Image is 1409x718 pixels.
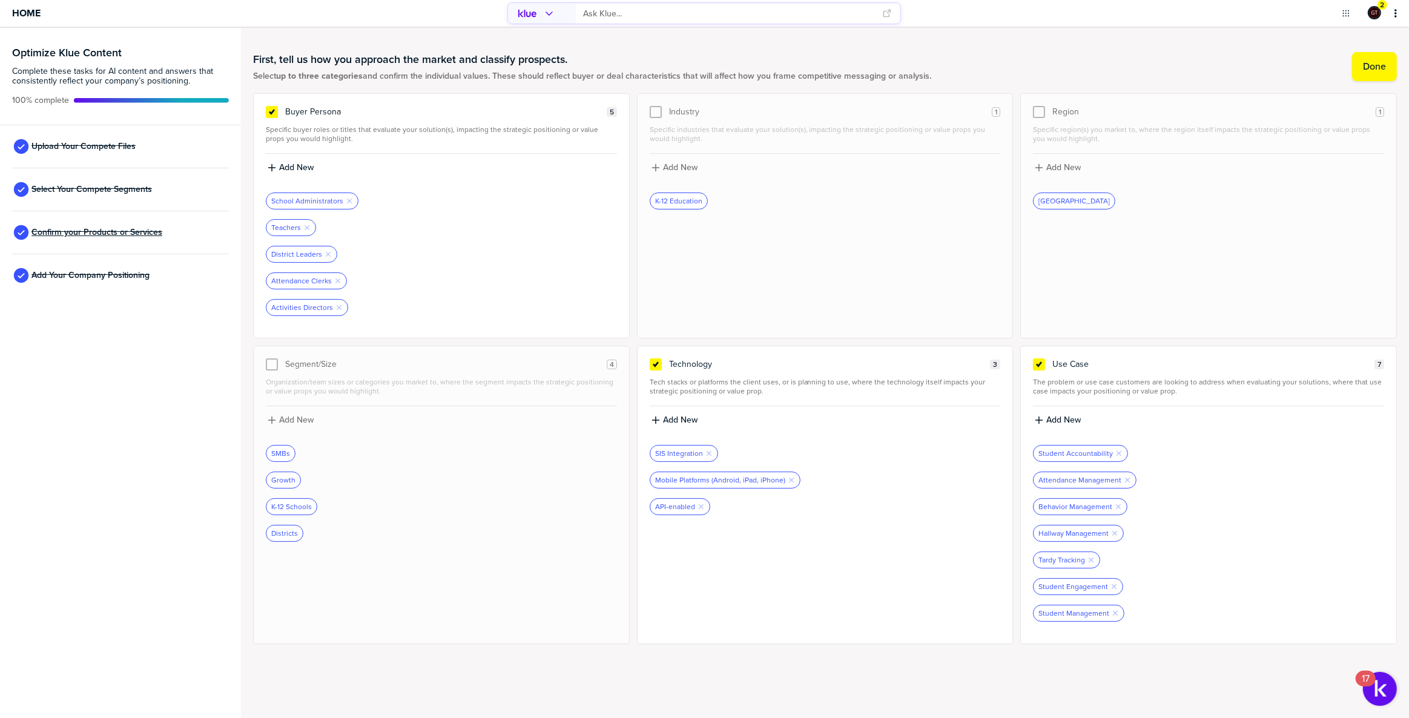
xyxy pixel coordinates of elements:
span: 1 [1379,108,1381,117]
span: Tech stacks or platforms the client uses, or is planning to use, where the technology itself impa... [650,378,1001,396]
span: Select and confirm the individual values. These should reflect buyer or deal characteristics that... [253,71,931,81]
label: Add New [1046,415,1081,426]
button: Add New [1033,413,1384,427]
span: Region [1052,107,1079,117]
button: Add New [1033,161,1384,174]
button: Open Resource Center, 17 new notifications [1363,672,1397,706]
span: Home [12,8,41,18]
button: Remove Tag [705,450,713,457]
span: Select Your Compete Segments [31,185,152,194]
button: Add New [266,161,617,174]
button: Add New [266,413,617,427]
button: Remove Tag [1110,583,1118,590]
span: The problem or use case customers are looking to address when evaluating your solutions, where th... [1033,378,1384,396]
span: Complete these tasks for AI content and answers that consistently reflect your company’s position... [12,67,229,86]
span: Organization/team sizes or categories you market to, where the segment impacts the strategic posi... [266,378,617,396]
span: Specific buyer roles or titles that evaluate your solution(s), impacting the strategic positionin... [266,125,617,143]
img: ee1355cada6433fc92aa15fbfe4afd43-sml.png [1369,7,1380,18]
span: 2 [1381,1,1385,10]
h3: Optimize Klue Content [12,47,229,58]
span: Confirm your Products or Services [31,228,162,237]
button: Remove Tag [788,476,795,484]
span: Use Case [1052,360,1089,369]
div: Graham Tutti [1368,6,1381,19]
label: Add New [663,162,698,173]
span: 3 [993,360,997,369]
label: Add New [279,415,314,426]
span: Active [12,96,69,105]
span: Segment/Size [285,360,337,369]
button: Remove Tag [1124,476,1131,484]
span: 7 [1378,360,1381,369]
strong: up to three categories [276,70,363,82]
button: Add New [650,413,1001,427]
h1: First, tell us how you approach the market and classify prospects. [253,52,931,67]
button: Remove Tag [303,224,311,231]
label: Add New [279,162,314,173]
span: Industry [669,107,699,117]
label: Add New [1046,162,1081,173]
span: 4 [610,360,614,369]
button: Remove Tag [325,251,332,258]
button: Remove Tag [1112,610,1119,617]
button: Remove Tag [346,197,353,205]
span: Technology [669,360,712,369]
span: Buyer Persona [285,107,341,117]
label: Done [1363,61,1386,73]
a: Edit Profile [1367,5,1382,21]
button: Add New [650,161,1001,174]
button: Open Drop [1340,7,1352,19]
button: Remove Tag [1087,556,1095,564]
button: Remove Tag [335,304,343,311]
span: Upload Your Compete Files [31,142,136,151]
input: Ask Klue... [583,4,875,24]
button: Remove Tag [334,277,342,285]
span: 1 [995,108,997,117]
span: 5 [610,108,614,117]
span: Specific industries that evaluate your solution(s), impacting the strategic positioning or value ... [650,125,1001,143]
div: 17 [1362,679,1370,694]
button: Remove Tag [1115,450,1123,457]
button: Remove Tag [698,503,705,510]
button: Remove Tag [1115,503,1122,510]
button: Done [1352,52,1397,81]
span: Specific region(s) you market to, where the region itself impacts the strategic positioning or va... [1033,125,1384,143]
span: Add Your Company Positioning [31,271,150,280]
button: Remove Tag [1111,530,1118,537]
label: Add New [663,415,698,426]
